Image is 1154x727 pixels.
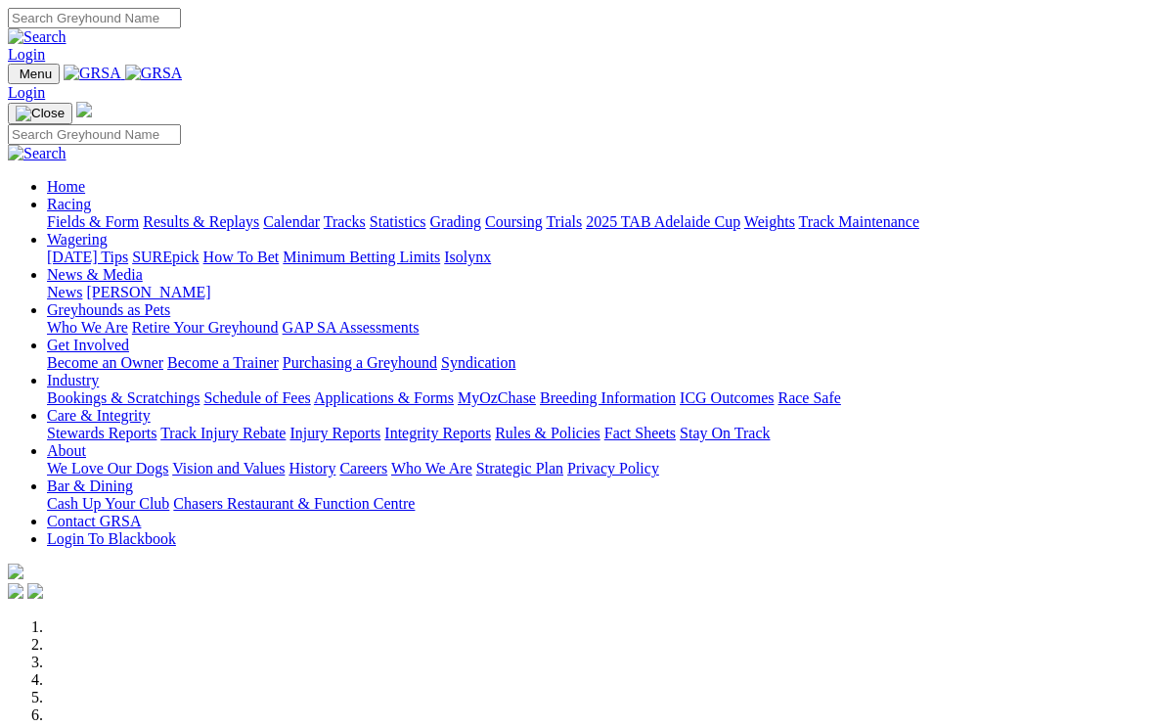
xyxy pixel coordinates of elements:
a: Who We Are [391,460,472,477]
a: Bar & Dining [47,477,133,494]
div: News & Media [47,284,1146,301]
a: [PERSON_NAME] [86,284,210,300]
a: Who We Are [47,319,128,336]
a: Injury Reports [289,425,380,441]
a: Careers [339,460,387,477]
img: facebook.svg [8,583,23,599]
a: About [47,442,86,459]
a: Care & Integrity [47,407,151,424]
a: Cash Up Your Club [47,495,169,512]
a: Integrity Reports [384,425,491,441]
div: Get Involved [47,354,1146,372]
a: Strategic Plan [476,460,563,477]
a: News & Media [47,266,143,283]
a: Stewards Reports [47,425,156,441]
a: Race Safe [777,389,840,406]
a: Purchasing a Greyhound [283,354,437,371]
a: Retire Your Greyhound [132,319,279,336]
div: Racing [47,213,1146,231]
a: Rules & Policies [495,425,600,441]
img: logo-grsa-white.png [76,102,92,117]
div: Care & Integrity [47,425,1146,442]
div: Wagering [47,249,1146,266]
a: Login To Blackbook [47,530,176,547]
a: Calendar [263,213,320,230]
div: Industry [47,389,1146,407]
img: Search [8,145,67,162]
img: logo-grsa-white.png [8,564,23,579]
div: Bar & Dining [47,495,1146,513]
a: We Love Our Dogs [47,460,168,477]
img: GRSA [125,65,183,82]
a: Get Involved [47,337,129,353]
a: Minimum Betting Limits [283,249,440,265]
a: Vision and Values [172,460,285,477]
a: Login [8,46,45,63]
a: Wagering [47,231,108,248]
a: MyOzChase [458,389,536,406]
a: Tracks [324,213,366,230]
a: Schedule of Fees [203,389,310,406]
a: Results & Replays [143,213,259,230]
input: Search [8,8,181,28]
a: Weights [744,213,795,230]
img: Close [16,106,65,121]
a: Statistics [370,213,426,230]
a: History [288,460,335,477]
div: Greyhounds as Pets [47,319,1146,337]
img: twitter.svg [27,583,43,599]
a: Home [47,178,85,195]
a: [DATE] Tips [47,249,128,265]
button: Toggle navigation [8,64,60,84]
a: Fact Sheets [604,425,676,441]
a: Privacy Policy [567,460,659,477]
a: GAP SA Assessments [283,319,420,336]
div: About [47,460,1146,477]
img: Search [8,28,67,46]
a: SUREpick [132,249,199,265]
a: Grading [430,213,481,230]
a: Industry [47,372,99,388]
span: Menu [20,67,52,81]
a: Racing [47,196,91,212]
a: ICG Outcomes [680,389,774,406]
a: Fields & Form [47,213,139,230]
a: Become a Trainer [167,354,279,371]
input: Search [8,124,181,145]
a: Coursing [485,213,543,230]
a: Breeding Information [540,389,676,406]
a: Bookings & Scratchings [47,389,200,406]
a: How To Bet [203,249,280,265]
a: Track Maintenance [799,213,919,230]
a: Track Injury Rebate [160,425,286,441]
a: Contact GRSA [47,513,141,529]
a: News [47,284,82,300]
a: Isolynx [444,249,491,265]
a: Applications & Forms [314,389,454,406]
a: Become an Owner [47,354,163,371]
a: Login [8,84,45,101]
a: Greyhounds as Pets [47,301,170,318]
button: Toggle navigation [8,103,72,124]
a: Stay On Track [680,425,770,441]
a: Trials [546,213,582,230]
a: Syndication [441,354,515,371]
img: GRSA [64,65,121,82]
a: 2025 TAB Adelaide Cup [586,213,740,230]
a: Chasers Restaurant & Function Centre [173,495,415,512]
